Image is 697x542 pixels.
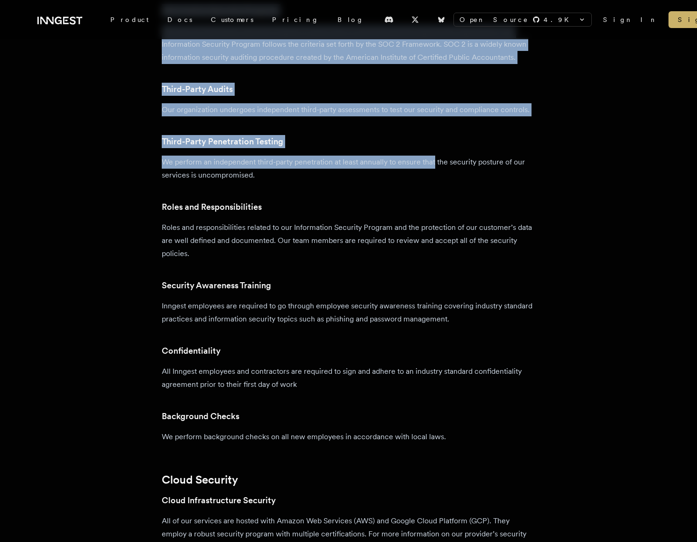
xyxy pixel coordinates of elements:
a: Sign In [603,15,657,24]
span: Open Source [460,15,529,24]
p: We perform background checks on all new employees in accordance with local laws. [162,430,536,443]
h3: Confidentiality [162,344,536,357]
a: Blog [328,11,373,28]
a: Bluesky [431,12,452,27]
h3: Third-Party Audits [162,83,536,96]
a: Customers [201,11,263,28]
p: Our organization undergoes independent third-party assessments to test our security and complianc... [162,103,536,116]
p: We perform an independent third-party penetration at least annually to ensure that the security p... [162,156,536,182]
p: Inngest employees are required to go through employee security awareness training covering indust... [162,300,536,326]
h3: Security Awareness Training [162,279,536,292]
div: Product [101,11,158,28]
a: X [405,12,425,27]
a: Pricing [263,11,328,28]
h3: Cloud Infrastructure Security [162,494,536,507]
p: All Inngest employees and contractors are required to sign and adhere to an industry standard con... [162,365,536,391]
a: Docs [158,11,201,28]
span: 4.9 K [544,15,575,24]
p: We have an Information Security Program in place that is communicated throughout the organization... [162,25,536,64]
h2: Cloud Security [162,473,536,486]
h3: Roles and Responsibilities [162,200,536,214]
p: Roles and responsibilities related to our Information Security Program and the protection of our ... [162,221,536,260]
h3: Background Checks [162,410,536,423]
a: Discord [379,12,399,27]
h3: Third-Party Penetration Testing [162,135,536,148]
